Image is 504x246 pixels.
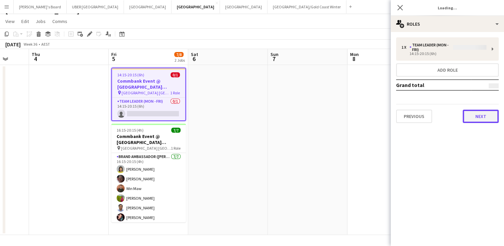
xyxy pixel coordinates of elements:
a: View [3,17,17,26]
span: 7/8 [174,52,184,57]
div: AEST [41,42,50,47]
span: View [5,18,15,24]
span: Edit [21,18,29,24]
span: Sat [191,51,198,57]
span: 1 Role [171,146,181,151]
a: Jobs [33,17,48,26]
app-job-card: 16:15-20:15 (4h)7/7Commbank Event @ [GEOGRAPHIC_DATA] [GEOGRAPHIC_DATA] [GEOGRAPHIC_DATA] [GEOGRA... [111,124,186,222]
a: Edit [19,17,32,26]
span: [GEOGRAPHIC_DATA] [GEOGRAPHIC_DATA] [121,146,171,151]
h3: Loading... [391,3,504,12]
span: Jobs [36,18,46,24]
h3: Commbank Event @ [GEOGRAPHIC_DATA] [GEOGRAPHIC_DATA] [111,133,186,145]
span: Mon [350,51,359,57]
span: 5 [110,55,117,63]
span: 14:15-20:15 (6h) [117,72,144,77]
span: [GEOGRAPHIC_DATA] [GEOGRAPHIC_DATA] [122,90,170,95]
td: Grand total [396,80,471,90]
button: Next [463,110,499,123]
app-job-card: 14:15-20:15 (6h)0/1Commbank Event @ [GEOGRAPHIC_DATA] [GEOGRAPHIC_DATA] [GEOGRAPHIC_DATA] [GEOGRA... [111,68,186,121]
button: Add role [396,63,499,77]
span: Comms [52,18,67,24]
button: UBER [GEOGRAPHIC_DATA] [67,0,124,13]
span: Week 36 [22,42,39,47]
span: 1 Role [170,90,180,95]
span: Thu [32,51,40,57]
span: 7/7 [171,128,181,133]
button: Previous [396,110,432,123]
span: 6 [190,55,198,63]
div: 2 Jobs [175,58,185,63]
button: [GEOGRAPHIC_DATA] [220,0,267,13]
h3: Commbank Event @ [GEOGRAPHIC_DATA] [GEOGRAPHIC_DATA] [112,78,185,90]
span: 7 [269,55,278,63]
span: 4 [31,55,40,63]
span: Fri [111,51,117,57]
div: [DATE] [5,41,21,48]
span: 8 [349,55,359,63]
button: [PERSON_NAME]'s Board [14,0,67,13]
button: [GEOGRAPHIC_DATA]/Gold Coast Winter [267,0,346,13]
app-card-role: Brand Ambassador ([PERSON_NAME])7/716:15-20:15 (4h)[PERSON_NAME][PERSON_NAME]Win Maw[PERSON_NAME]... [111,153,186,234]
div: Roles [391,16,504,32]
button: [GEOGRAPHIC_DATA] [124,0,172,13]
app-card-role: Team Leader (Mon - Fri)0/114:15-20:15 (6h) [112,98,185,120]
button: [GEOGRAPHIC_DATA] [172,0,220,13]
span: 0/1 [171,72,180,77]
span: Sun [270,51,278,57]
a: Comms [50,17,70,26]
span: 16:15-20:15 (4h) [117,128,144,133]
